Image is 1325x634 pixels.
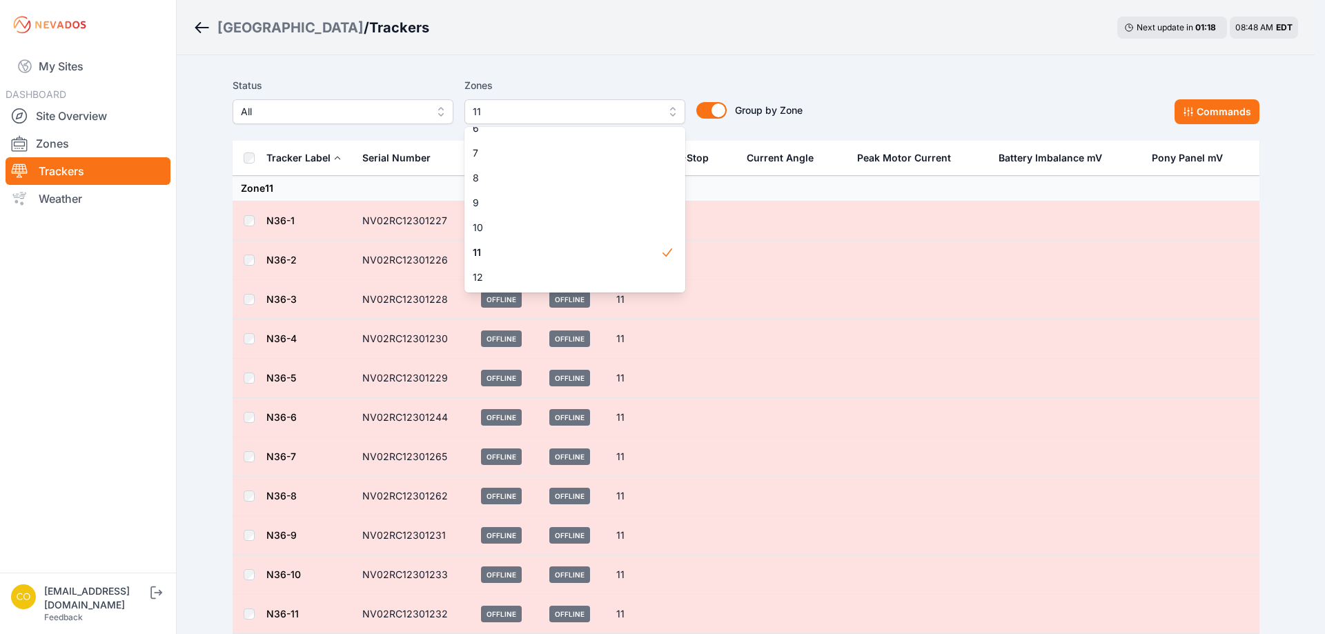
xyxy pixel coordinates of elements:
span: 6 [473,121,660,135]
span: 12 [473,270,660,284]
span: 11 [473,246,660,259]
span: 8 [473,171,660,185]
span: 11 [473,103,658,120]
span: 10 [473,221,660,235]
span: 9 [473,196,660,210]
div: 11 [464,127,685,293]
button: 11 [464,99,685,124]
span: 7 [473,146,660,160]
